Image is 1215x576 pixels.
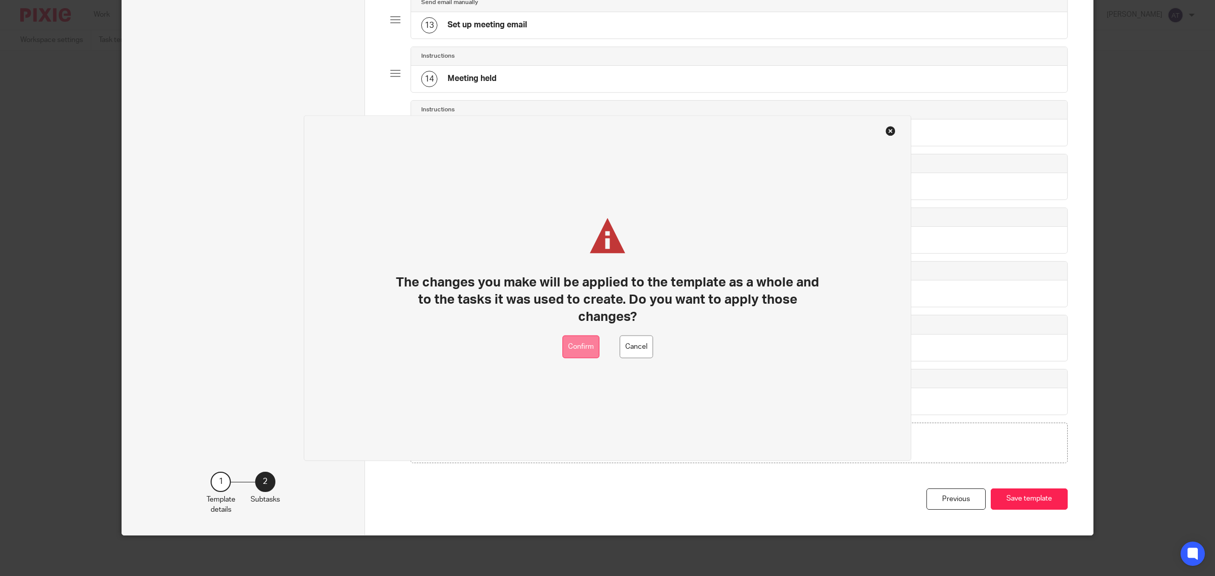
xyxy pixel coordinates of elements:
[421,106,455,114] h4: Instructions
[562,336,599,358] button: Confirm
[448,20,527,30] h4: Set up meeting email
[448,73,497,84] h4: Meeting held
[251,495,280,505] p: Subtasks
[395,273,820,325] h1: The changes you make will be applied to the template as a whole and to the tasks it was used to c...
[421,71,437,87] div: 14
[620,336,653,358] button: Cancel
[421,52,455,60] h4: Instructions
[255,472,275,492] div: 2
[211,472,231,492] div: 1
[926,488,986,510] div: Previous
[421,17,437,33] div: 13
[991,488,1068,510] button: Save template
[207,495,235,515] p: Template details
